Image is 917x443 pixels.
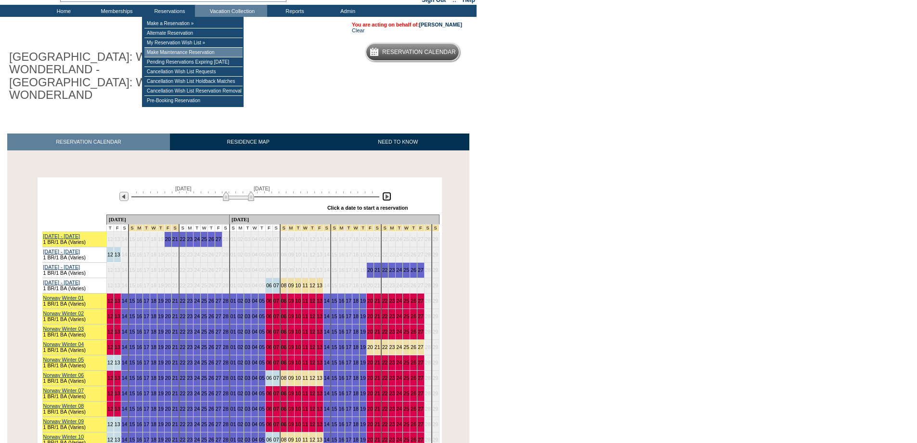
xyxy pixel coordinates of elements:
a: 22 [382,344,388,350]
a: 17 [346,298,351,304]
a: 27 [216,375,221,381]
a: 13 [317,360,323,365]
a: 27 [216,236,221,242]
a: 23 [389,313,395,319]
a: 12 [310,344,315,350]
a: 16 [338,298,344,304]
a: 27 [418,329,424,335]
a: 16 [136,375,142,381]
a: 24 [194,236,200,242]
a: 19 [158,298,164,304]
a: 17 [346,344,351,350]
a: 03 [245,344,250,350]
a: 20 [367,267,373,273]
a: 10 [295,313,301,319]
td: Reports [267,5,320,17]
a: 28 [223,375,229,381]
a: 26 [411,313,416,319]
a: 16 [338,344,344,350]
a: 22 [382,360,388,365]
a: 01 [231,329,236,335]
a: 20 [367,329,373,335]
a: 08 [281,329,287,335]
a: 27 [216,313,221,319]
a: 07 [273,360,279,365]
a: 05 [259,298,265,304]
a: 19 [158,360,164,365]
a: 15 [129,375,135,381]
a: 26 [208,313,214,319]
a: RESIDENCE MAP [170,134,327,150]
a: 26 [208,360,214,365]
a: 23 [389,344,395,350]
a: 14 [324,313,330,319]
a: 26 [208,329,214,335]
a: 20 [165,313,171,319]
a: 13 [317,282,323,288]
a: 12 [107,298,113,304]
a: 24 [396,360,402,365]
a: 08 [281,313,287,319]
a: 25 [403,298,409,304]
a: 20 [165,360,171,365]
a: 05 [259,344,265,350]
a: 17 [346,313,351,319]
a: NEED TO KNOW [326,134,469,150]
td: Memberships [89,5,142,17]
a: 13 [115,360,120,365]
a: 10 [295,375,301,381]
a: Norway Winter 04 [43,341,84,347]
a: 13 [317,329,323,335]
a: 12 [310,375,315,381]
a: 13 [115,329,120,335]
a: [DATE] - [DATE] [43,249,80,255]
a: 23 [187,360,193,365]
a: 14 [122,313,128,319]
a: 06 [266,360,272,365]
a: 27 [418,360,424,365]
a: 21 [375,344,380,350]
a: 01 [231,375,236,381]
a: 05 [259,329,265,335]
a: 02 [237,375,243,381]
a: 28 [223,298,229,304]
a: 09 [288,329,294,335]
a: 07 [273,344,279,350]
a: 16 [338,313,344,319]
a: 22 [180,360,186,365]
a: 15 [129,360,135,365]
a: 02 [237,329,243,335]
a: 10 [295,360,301,365]
a: 13 [115,375,120,381]
a: 10 [295,298,301,304]
a: 12 [107,313,113,319]
a: 04 [252,344,258,350]
a: 07 [273,282,279,288]
a: Norway Winter 03 [43,326,84,332]
a: 23 [187,329,193,335]
a: 11 [302,360,308,365]
td: Reservations [142,5,195,17]
a: 26 [208,236,214,242]
a: 19 [360,360,366,365]
a: 18 [353,329,359,335]
a: 08 [281,298,287,304]
a: 18 [151,313,156,319]
a: 14 [324,360,330,365]
a: 01 [231,313,236,319]
a: 19 [360,298,366,304]
a: 08 [281,282,287,288]
a: 06 [266,313,272,319]
a: 11 [302,344,308,350]
a: 25 [403,313,409,319]
a: 24 [194,298,200,304]
a: 17 [143,313,149,319]
a: 21 [375,360,380,365]
a: 10 [295,329,301,335]
a: 27 [216,329,221,335]
a: 12 [310,298,315,304]
a: 27 [418,313,424,319]
a: 27 [418,298,424,304]
a: 06 [266,375,272,381]
a: 09 [288,298,294,304]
